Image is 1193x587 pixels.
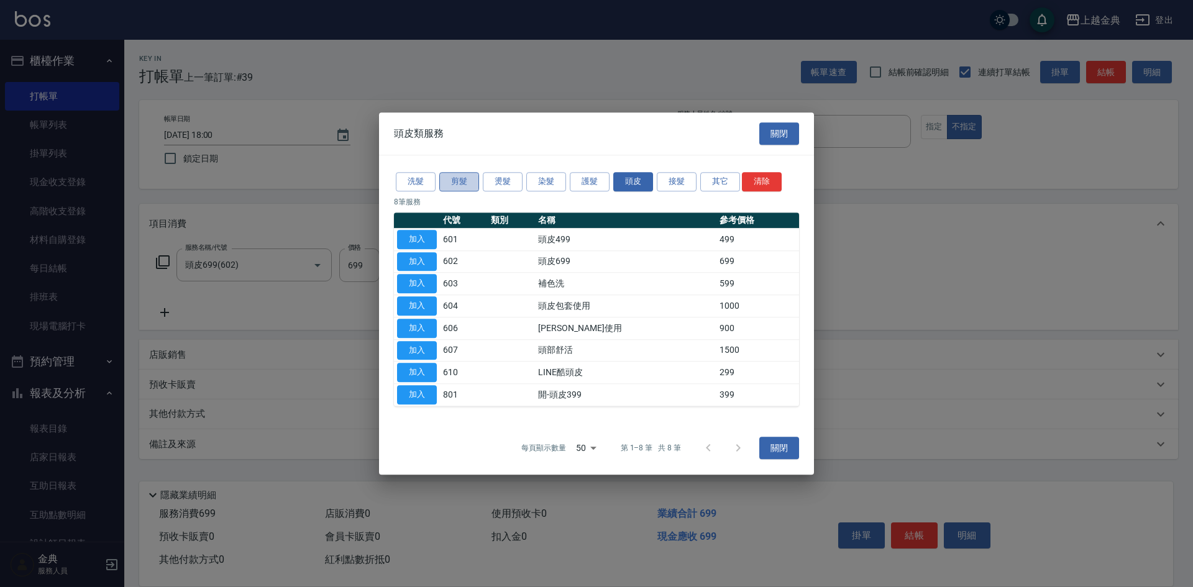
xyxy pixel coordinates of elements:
[440,295,488,317] td: 604
[397,252,437,271] button: 加入
[526,172,566,191] button: 染髮
[716,317,799,340] td: 900
[535,212,716,229] th: 名稱
[440,250,488,273] td: 602
[397,275,437,294] button: 加入
[759,122,799,145] button: 關閉
[396,172,436,191] button: 洗髮
[397,341,437,360] button: 加入
[716,295,799,317] td: 1000
[535,250,716,273] td: 頭皮699
[535,229,716,251] td: 頭皮499
[716,212,799,229] th: 參考價格
[488,212,536,229] th: 類別
[439,172,479,191] button: 剪髮
[394,127,444,140] span: 頭皮類服務
[440,212,488,229] th: 代號
[716,362,799,384] td: 299
[397,296,437,316] button: 加入
[759,437,799,460] button: 關閉
[440,229,488,251] td: 601
[716,384,799,406] td: 399
[440,273,488,295] td: 603
[440,362,488,384] td: 610
[397,363,437,383] button: 加入
[535,273,716,295] td: 補色洗
[521,442,566,453] p: 每頁顯示數量
[571,431,601,465] div: 50
[440,384,488,406] td: 801
[535,362,716,384] td: LINE酷頭皮
[742,172,782,191] button: 清除
[535,384,716,406] td: 開-頭皮399
[394,196,799,207] p: 8 筆服務
[397,319,437,338] button: 加入
[397,230,437,249] button: 加入
[535,295,716,317] td: 頭皮包套使用
[483,172,523,191] button: 燙髮
[440,317,488,340] td: 606
[440,339,488,362] td: 607
[613,172,653,191] button: 頭皮
[621,442,681,453] p: 第 1–8 筆 共 8 筆
[397,385,437,404] button: 加入
[570,172,610,191] button: 護髮
[716,229,799,251] td: 499
[716,273,799,295] td: 599
[700,172,740,191] button: 其它
[535,317,716,340] td: [PERSON_NAME]使用
[657,172,697,191] button: 接髮
[716,339,799,362] td: 1500
[716,250,799,273] td: 699
[535,339,716,362] td: 頭部舒活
